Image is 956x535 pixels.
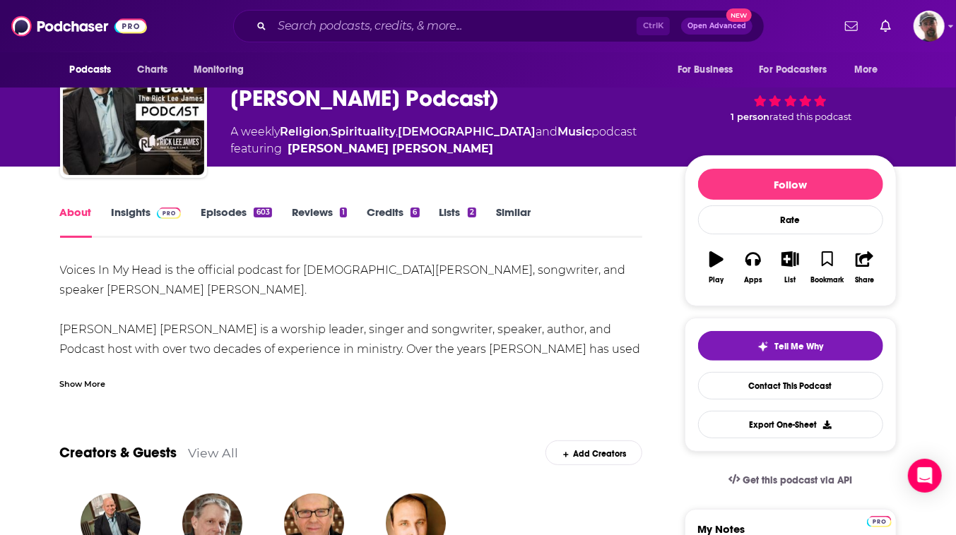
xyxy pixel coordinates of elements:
span: featuring [231,140,637,157]
a: Credits6 [367,205,419,238]
img: Podchaser Pro [867,516,892,527]
a: Similar [496,205,531,238]
button: open menu [750,56,848,83]
div: List [785,276,796,284]
a: Episodes603 [201,205,271,238]
button: Follow [698,169,883,200]
div: Apps [744,276,762,284]
span: Logged in as cjPurdy [914,11,945,42]
span: rated this podcast [770,112,852,122]
span: New [726,8,752,22]
button: open menu [60,56,130,83]
a: About [60,205,92,238]
span: Podcasts [70,60,112,80]
img: tell me why sparkle [757,341,769,352]
span: More [854,60,878,80]
img: Podchaser - Follow, Share and Rate Podcasts [11,13,147,40]
img: Podchaser Pro [157,208,182,219]
div: Bookmark [810,276,844,284]
a: Contact This Podcast [698,372,883,399]
span: , [396,125,399,138]
a: [DEMOGRAPHIC_DATA] [399,125,536,138]
button: Play [698,242,735,293]
img: Voices In My Head (The Rick Lee James Podcast) [63,34,204,175]
button: open menu [844,56,896,83]
button: Share [846,242,883,293]
span: , [329,125,331,138]
img: User Profile [914,11,945,42]
div: Share [855,276,874,284]
div: Play [709,276,724,284]
a: View All [189,445,239,460]
div: 1 [340,208,347,217]
a: Lists2 [439,205,476,238]
div: 42 1 personrated this podcast [685,44,897,132]
div: A weekly podcast [231,124,637,157]
a: Reviews1 [292,205,347,238]
span: Charts [138,60,168,80]
button: Bookmark [809,242,846,293]
a: Show notifications dropdown [839,14,863,38]
a: Get this podcast via API [717,463,864,498]
div: 603 [254,208,271,217]
span: For Podcasters [760,60,827,80]
button: open menu [184,56,262,83]
span: Open Advanced [688,23,746,30]
a: InsightsPodchaser Pro [112,205,182,238]
div: Add Creators [545,440,642,465]
a: Show notifications dropdown [875,14,897,38]
button: tell me why sparkleTell Me Why [698,331,883,361]
span: For Business [678,60,733,80]
button: List [772,242,808,293]
a: Creators & Guests [60,444,177,462]
div: 6 [411,208,419,217]
div: 2 [468,208,476,217]
div: Search podcasts, credits, & more... [233,10,765,42]
input: Search podcasts, credits, & more... [272,15,637,37]
button: Show profile menu [914,11,945,42]
a: Pro website [867,514,892,527]
div: Open Intercom Messenger [908,459,942,493]
button: Export One-Sheet [698,411,883,438]
a: Spirituality [331,125,396,138]
button: Apps [735,242,772,293]
a: Music [558,125,592,138]
span: Tell Me Why [774,341,823,352]
span: Monitoring [194,60,244,80]
a: Rick Lee James [288,140,494,157]
button: Open AdvancedNew [681,18,753,35]
a: Charts [129,56,177,83]
span: Ctrl K [637,17,670,35]
span: Get this podcast via API [743,474,852,486]
button: open menu [668,56,751,83]
span: and [536,125,558,138]
div: Rate [698,205,883,234]
span: 1 person [731,112,770,122]
a: Religion [281,125,329,138]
